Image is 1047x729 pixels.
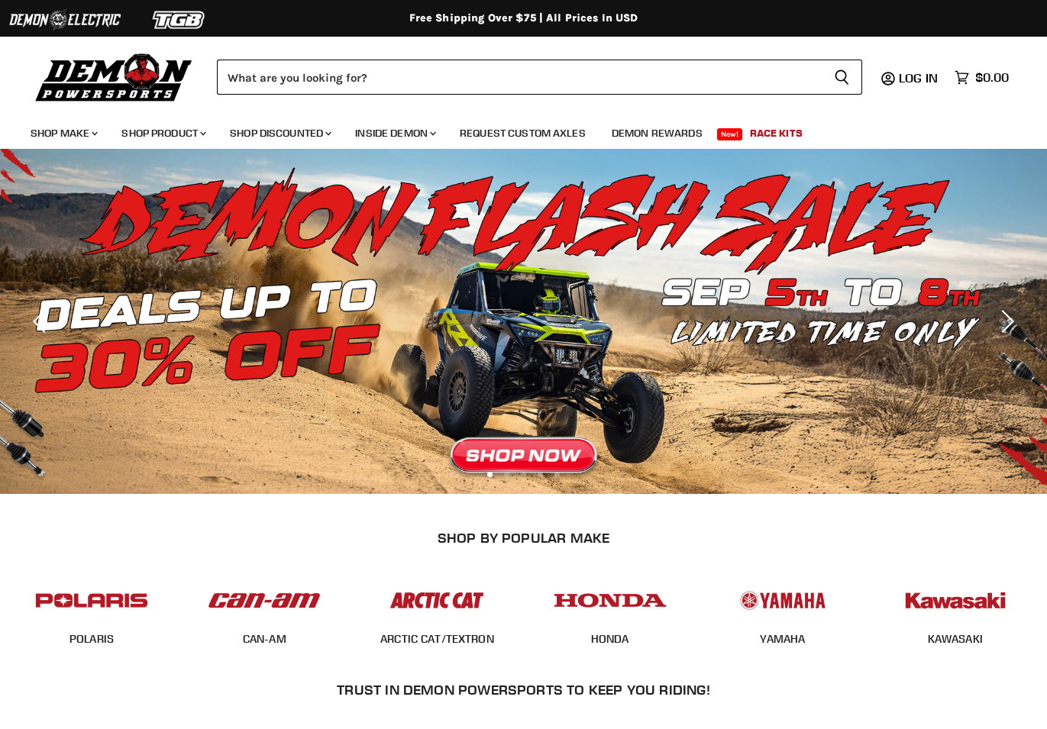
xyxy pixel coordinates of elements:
img: TGB Logo 2 [122,5,237,34]
li: Page dot 4 [538,472,543,477]
a: $0.00 [947,66,1016,89]
li: Page dot 3 [521,472,526,477]
a: ARCTIC CAT/TEXTRON [380,632,494,646]
a: CAN-AM [243,632,286,646]
a: Shop Product [110,118,215,149]
a: HONDA [591,632,629,646]
a: Inside Demon [344,118,445,149]
img: POPULAR_MAKE_logo_6_76e8c46f-2d1e-4ecc-b320-194822857d41.jpg [896,577,1015,624]
input: Search [217,60,822,95]
a: Request Custom Axles [448,118,597,149]
img: Demon Powersports [31,50,198,104]
h2: Trust In Demon Powersports To Keep You Riding! [37,682,1011,698]
img: Demon Electric Logo 2 [8,5,122,34]
li: Page dot 5 [554,472,560,477]
li: Page dot 1 [487,472,493,477]
a: Demon Rewards [600,118,714,149]
a: YAMAHA [760,632,806,646]
span: ARCTIC CAT/TEXTRON [380,632,494,647]
h2: SHOP BY POPULAR MAKE [19,530,1029,546]
img: POPULAR_MAKE_logo_2_dba48cf1-af45-46d4-8f73-953a0f002620.jpg [32,577,151,624]
li: Page dot 2 [504,472,509,477]
a: Race Kits [738,118,814,149]
span: Log in [899,70,938,85]
img: POPULAR_MAKE_logo_3_027535af-6171-4c5e-a9bc-f0eccd05c5d6.jpg [377,577,496,624]
form: Product [217,60,862,95]
span: $0.00 [975,70,1009,85]
span: CAN-AM [243,632,286,647]
img: POPULAR_MAKE_logo_4_4923a504-4bac-4306-a1be-165a52280178.jpg [551,577,670,624]
span: POLARIS [69,632,114,647]
span: New! [717,128,743,140]
img: POPULAR_MAKE_logo_1_adc20308-ab24-48c4-9fac-e3c1a623d575.jpg [205,577,324,624]
a: Shop Discounted [218,118,341,149]
button: Next [990,306,1020,337]
button: Search [822,60,862,95]
span: HONDA [591,632,629,647]
button: Previous [27,306,57,337]
span: YAMAHA [760,632,806,647]
span: KAWASAKI [928,632,983,647]
ul: Main menu [19,111,1005,149]
img: POPULAR_MAKE_logo_5_20258e7f-293c-4aac-afa8-159eaa299126.jpg [723,577,842,624]
a: Shop Make [19,118,107,149]
a: Log in [892,71,947,85]
a: POLARIS [69,632,114,646]
a: KAWASAKI [928,632,983,646]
